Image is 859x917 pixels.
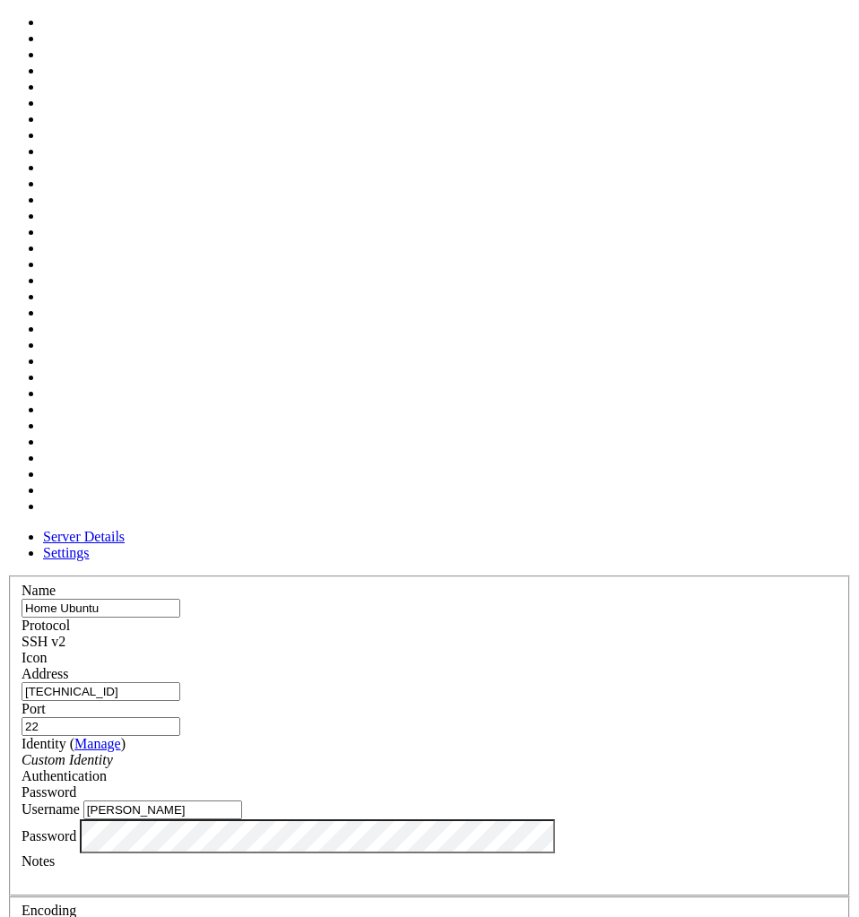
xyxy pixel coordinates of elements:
[22,599,180,618] input: Server Name
[70,736,126,751] span: ( )
[43,529,125,544] a: Server Details
[22,752,113,767] i: Custom Identity
[22,736,126,751] label: Identity
[22,784,837,800] div: Password
[22,634,837,650] div: SSH v2
[22,752,837,768] div: Custom Identity
[22,583,56,598] label: Name
[22,768,107,783] label: Authentication
[22,827,76,843] label: Password
[22,618,70,633] label: Protocol
[22,701,46,716] label: Port
[22,666,68,681] label: Address
[22,717,180,736] input: Port Number
[22,853,55,869] label: Notes
[43,545,90,560] a: Settings
[22,634,65,649] span: SSH v2
[22,784,76,800] span: Password
[83,800,242,819] input: Login Username
[22,650,47,665] label: Icon
[74,736,121,751] a: Manage
[22,801,80,817] label: Username
[22,682,180,701] input: Host Name or IP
